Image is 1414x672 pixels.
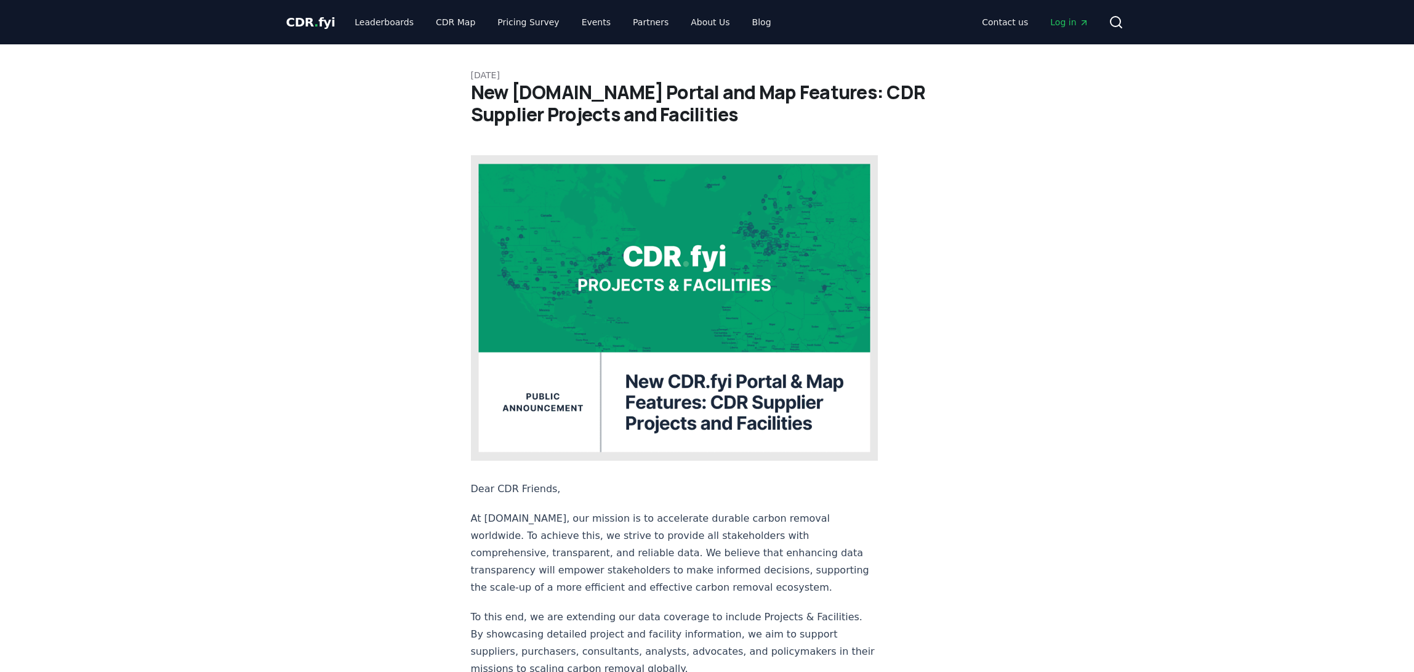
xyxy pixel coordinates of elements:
[471,69,944,81] p: [DATE]
[572,11,621,33] a: Events
[972,11,1098,33] nav: Main
[488,11,569,33] a: Pricing Survey
[345,11,424,33] a: Leaderboards
[345,11,781,33] nav: Main
[1050,16,1088,28] span: Log in
[471,510,878,596] p: At [DOMAIN_NAME], our mission is to accelerate durable carbon removal worldwide. To achieve this,...
[681,11,739,33] a: About Us
[742,11,781,33] a: Blog
[972,11,1038,33] a: Contact us
[286,14,335,31] a: CDR.fyi
[623,11,678,33] a: Partners
[286,15,335,30] span: CDR fyi
[314,15,318,30] span: .
[426,11,485,33] a: CDR Map
[1040,11,1098,33] a: Log in
[471,81,944,126] h1: New [DOMAIN_NAME] Portal and Map Features: CDR Supplier Projects and Facilities
[471,155,878,461] img: blog post image
[471,480,878,498] p: Dear CDR Friends,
